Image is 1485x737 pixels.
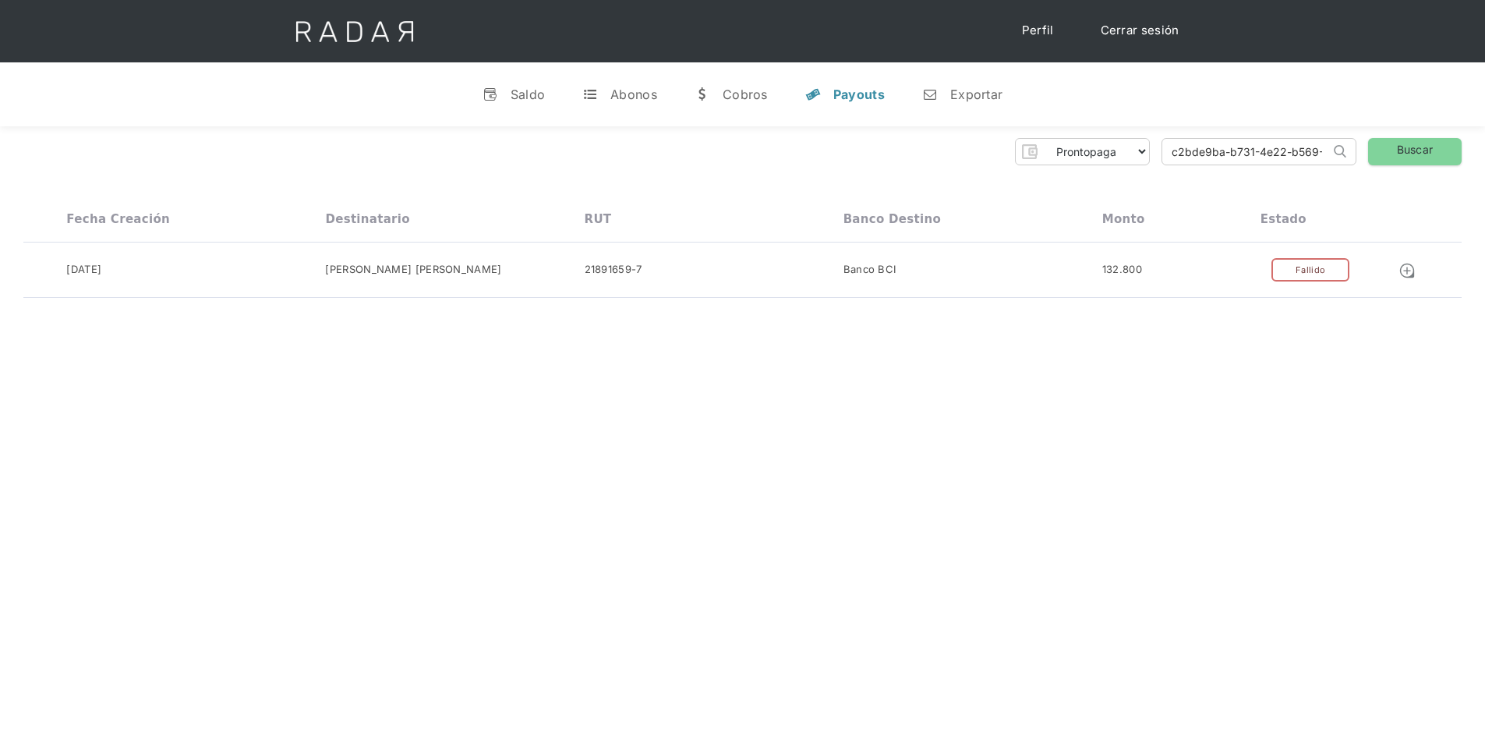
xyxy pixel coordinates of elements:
[511,87,546,102] div: Saldo
[1085,16,1195,46] a: Cerrar sesión
[695,87,710,102] div: w
[1162,139,1330,165] input: Busca por ID
[325,262,501,278] div: [PERSON_NAME] [PERSON_NAME]
[1260,212,1306,226] div: Estado
[483,87,498,102] div: v
[582,87,598,102] div: t
[1102,262,1142,278] div: 132.800
[585,212,612,226] div: RUT
[950,87,1002,102] div: Exportar
[1102,212,1145,226] div: Monto
[1398,262,1416,279] img: Detalle
[1271,258,1349,282] div: Fallido
[610,87,657,102] div: Abonos
[1015,138,1150,165] form: Form
[585,262,642,278] div: 21891659-7
[1368,138,1462,165] a: Buscar
[843,262,896,278] div: Banco BCI
[1006,16,1070,46] a: Perfil
[833,87,885,102] div: Payouts
[66,262,101,278] div: [DATE]
[922,87,938,102] div: n
[325,212,409,226] div: Destinatario
[805,87,821,102] div: y
[66,212,170,226] div: Fecha creación
[723,87,768,102] div: Cobros
[843,212,941,226] div: Banco destino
